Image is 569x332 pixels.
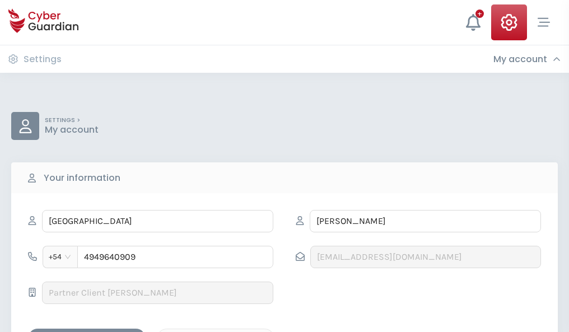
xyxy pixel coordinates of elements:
span: +54 [49,249,72,265]
h3: My account [493,54,547,65]
b: Your information [44,171,120,185]
h3: Settings [24,54,62,65]
p: SETTINGS > [45,116,99,124]
p: My account [45,124,99,135]
div: + [475,10,484,18]
div: My account [493,54,561,65]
